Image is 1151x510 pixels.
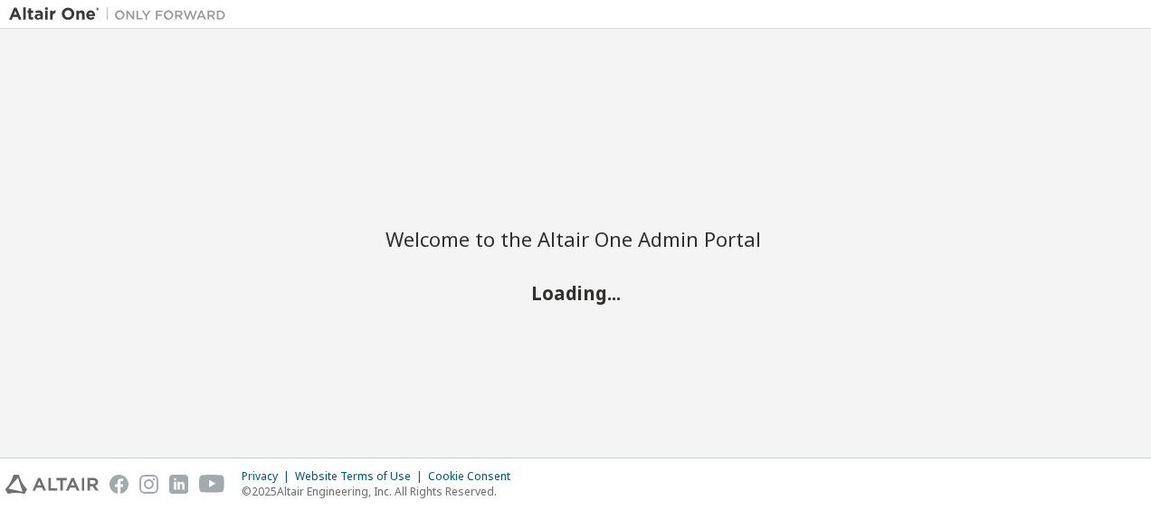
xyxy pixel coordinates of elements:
img: instagram.svg [139,475,158,494]
img: facebook.svg [109,475,128,494]
div: Privacy [242,469,295,484]
h2: Loading... [385,281,766,305]
div: Website Terms of Use [295,469,428,484]
img: linkedin.svg [169,475,188,494]
p: © 2025 Altair Engineering, Inc. All Rights Reserved. [242,484,521,499]
img: Altair One [9,5,235,24]
img: altair_logo.svg [5,475,99,494]
div: Cookie Consent [428,469,521,484]
h2: Welcome to the Altair One Admin Portal [385,226,766,251]
img: youtube.svg [199,475,225,494]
